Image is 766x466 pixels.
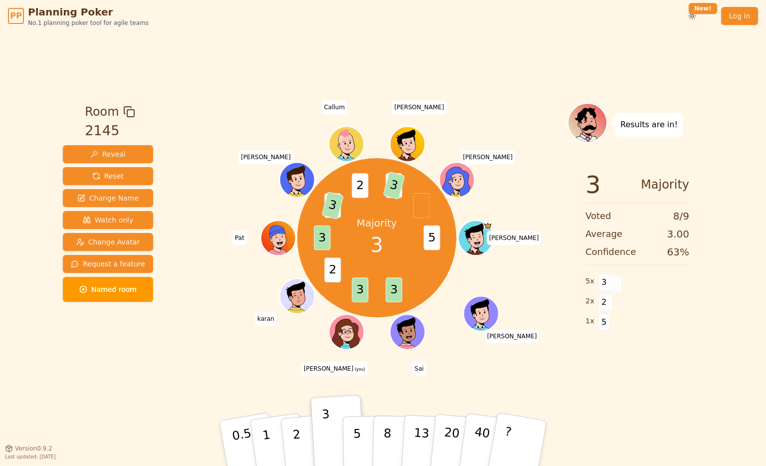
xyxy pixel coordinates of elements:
[63,189,153,207] button: Change Name
[10,10,21,22] span: PP
[412,361,426,375] span: Click to change your name
[487,231,542,245] span: Click to change your name
[667,245,689,259] span: 63 %
[321,192,344,220] span: 3
[641,173,689,197] span: Majority
[689,3,717,14] div: New!
[314,226,330,250] span: 3
[354,367,366,371] span: (you)
[5,454,56,460] span: Last updated: [DATE]
[63,167,153,185] button: Reset
[71,259,145,269] span: Request a feature
[585,296,594,307] span: 2 x
[620,118,678,132] p: Results are in!
[330,315,363,348] button: Click to change your avatar
[598,274,610,291] span: 3
[383,172,405,200] span: 3
[63,145,153,163] button: Reveal
[63,277,153,302] button: Named room
[352,277,368,302] span: 3
[585,209,611,223] span: Voted
[683,7,701,25] button: New!
[322,407,333,462] p: 3
[63,233,153,251] button: Change Avatar
[255,311,277,325] span: Click to change your name
[598,294,610,311] span: 2
[77,193,139,203] span: Change Name
[28,5,149,19] span: Planning Poker
[357,216,397,230] p: Majority
[85,103,119,121] span: Room
[15,445,52,453] span: Version 0.9.2
[392,100,447,114] span: Click to change your name
[673,209,689,223] span: 8 / 9
[83,215,134,225] span: Watch only
[585,173,601,197] span: 3
[585,316,594,327] span: 1 x
[585,245,636,259] span: Confidence
[76,237,140,247] span: Change Avatar
[238,150,293,164] span: Click to change your name
[85,121,135,141] div: 2145
[79,284,137,294] span: Named room
[423,226,440,250] span: 5
[8,5,149,27] a: PPPlanning PokerNo.1 planning poker tool for agile teams
[92,171,124,181] span: Reset
[63,211,153,229] button: Watch only
[5,445,52,453] button: Version0.9.2
[232,231,247,245] span: Click to change your name
[352,173,368,198] span: 2
[90,149,126,159] span: Reveal
[28,19,149,27] span: No.1 planning poker tool for agile teams
[324,257,341,282] span: 2
[301,361,368,375] span: Click to change your name
[721,7,758,25] a: Log in
[63,255,153,273] button: Request a feature
[322,100,348,114] span: Click to change your name
[585,276,594,287] span: 5 x
[485,329,540,343] span: Click to change your name
[385,277,402,302] span: 3
[460,150,515,164] span: Click to change your name
[483,222,492,231] span: Mohamed is the host
[598,314,610,331] span: 5
[371,230,383,260] span: 3
[667,227,689,241] span: 3.00
[585,227,622,241] span: Average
